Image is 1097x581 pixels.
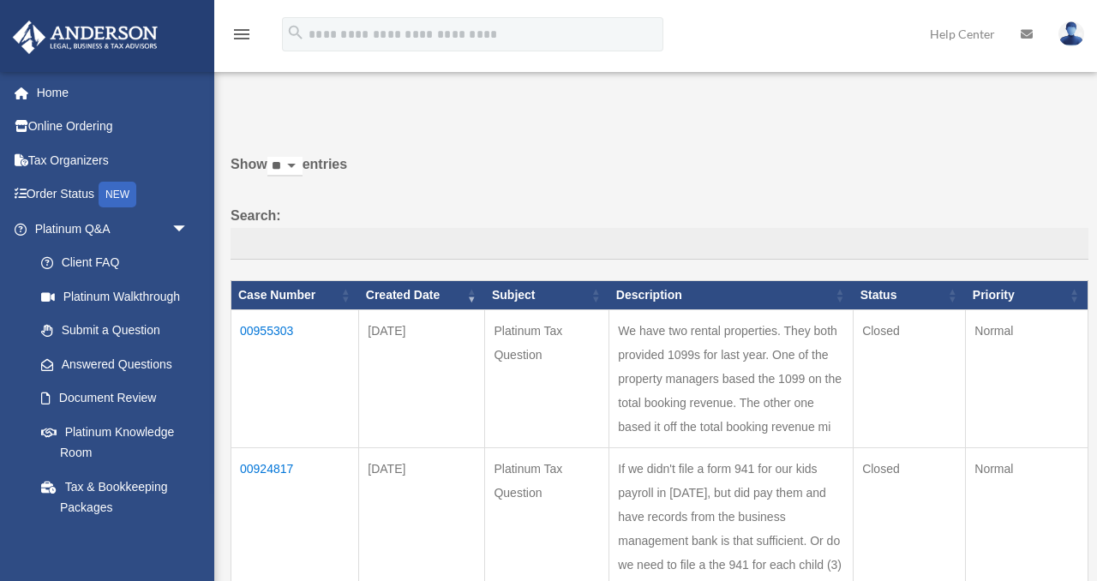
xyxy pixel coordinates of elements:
td: We have two rental properties. They both provided 1099s for last year. One of the property manage... [609,309,854,447]
span: arrow_drop_down [171,212,206,247]
td: Closed [854,309,966,447]
a: Platinum Q&Aarrow_drop_down [12,212,206,246]
label: Search: [231,204,1088,261]
div: NEW [99,182,136,207]
a: Submit a Question [24,314,206,348]
a: Tax & Bookkeeping Packages [24,470,206,524]
label: Show entries [231,153,1088,194]
td: Normal [966,309,1088,447]
i: search [286,23,305,42]
th: Description: activate to sort column ascending [609,281,854,310]
td: Platinum Tax Question [485,309,609,447]
td: [DATE] [359,309,485,447]
th: Case Number: activate to sort column ascending [231,281,359,310]
a: Document Review [24,381,206,416]
input: Search: [231,228,1088,261]
a: Tax Organizers [12,143,214,177]
a: Answered Questions [24,347,197,381]
i: menu [231,24,252,45]
a: Home [12,75,214,110]
td: 00955303 [231,309,359,447]
select: Showentries [267,157,303,177]
a: menu [231,30,252,45]
a: Platinum Knowledge Room [24,415,206,470]
th: Priority: activate to sort column ascending [966,281,1088,310]
th: Subject: activate to sort column ascending [485,281,609,310]
img: User Pic [1058,21,1084,46]
a: Online Ordering [12,110,214,144]
th: Status: activate to sort column ascending [854,281,966,310]
a: Order StatusNEW [12,177,214,213]
a: Client FAQ [24,246,206,280]
a: Platinum Walkthrough [24,279,206,314]
th: Created Date: activate to sort column ascending [359,281,485,310]
img: Anderson Advisors Platinum Portal [8,21,163,54]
